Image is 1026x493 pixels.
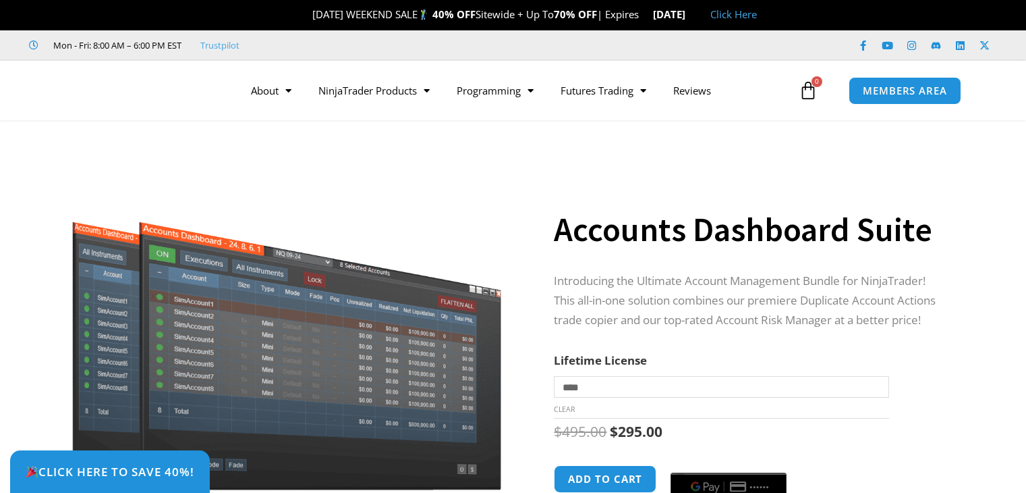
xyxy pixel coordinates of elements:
span: [DATE] WEEKEND SALE Sitewide + Up To | Expires [298,7,652,21]
a: NinjaTrader Products [305,75,443,106]
p: Introducing the Ultimate Account Management Bundle for NinjaTrader! This all-in-one solution comb... [554,271,948,330]
img: ⌛ [639,9,650,20]
a: 0 [778,71,838,110]
strong: [DATE] [653,7,697,21]
strong: 40% OFF [432,7,476,21]
nav: Menu [237,75,795,106]
a: Clear options [554,405,575,414]
img: LogoAI | Affordable Indicators – NinjaTrader [50,66,195,115]
a: Programming [443,75,547,106]
bdi: 295.00 [610,422,662,441]
span: $ [610,422,618,441]
span: MEMBERS AREA [863,86,947,96]
a: 🎉Click Here to save 40%! [10,450,210,493]
img: 🏌️‍♂️ [418,9,428,20]
img: 🎉 [26,466,38,477]
a: MEMBERS AREA [849,77,961,105]
a: Futures Trading [547,75,660,106]
a: About [237,75,305,106]
a: Reviews [660,75,724,106]
span: $ [554,422,562,441]
span: Mon - Fri: 8:00 AM – 6:00 PM EST [50,37,181,53]
img: 🏭 [686,9,696,20]
a: Click Here [710,7,757,21]
span: 0 [811,76,822,87]
img: 🎉 [302,9,312,20]
h1: Accounts Dashboard Suite [554,206,948,253]
a: Trustpilot [200,37,239,53]
span: Click Here to save 40%! [26,466,194,477]
img: Screenshot 2024-08-26 155710eeeee [70,144,504,490]
label: Lifetime License [554,353,647,368]
strong: 70% OFF [554,7,597,21]
bdi: 495.00 [554,422,606,441]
